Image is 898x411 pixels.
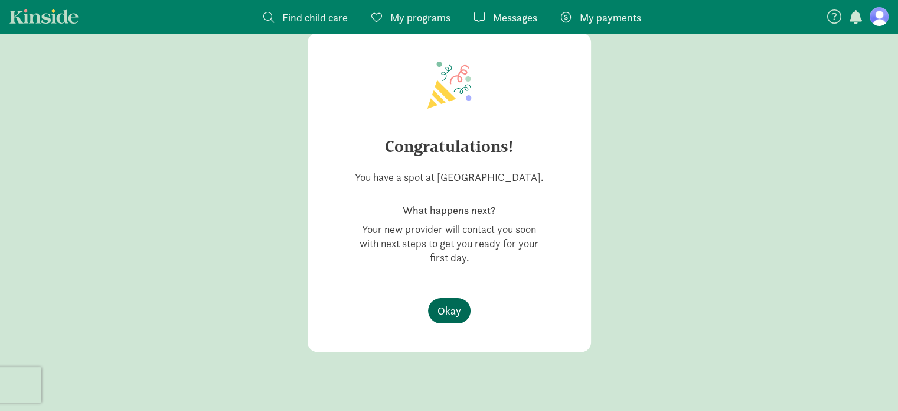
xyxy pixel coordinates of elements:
[580,9,641,25] span: My payments
[282,9,348,25] span: Find child care
[385,137,513,156] h4: Congratulations!
[390,9,450,25] span: My programs
[403,203,496,217] strong: What happens next?
[355,222,544,265] p: Your new provider will contact you soon with next steps to get you ready for your first day.
[355,170,543,185] p: You have a spot at [GEOGRAPHIC_DATA].
[428,298,471,323] button: Okay
[421,62,478,109] img: illustration-tada.svg
[437,303,461,319] span: Okay
[9,9,79,24] a: Kinside
[493,9,537,25] span: Messages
